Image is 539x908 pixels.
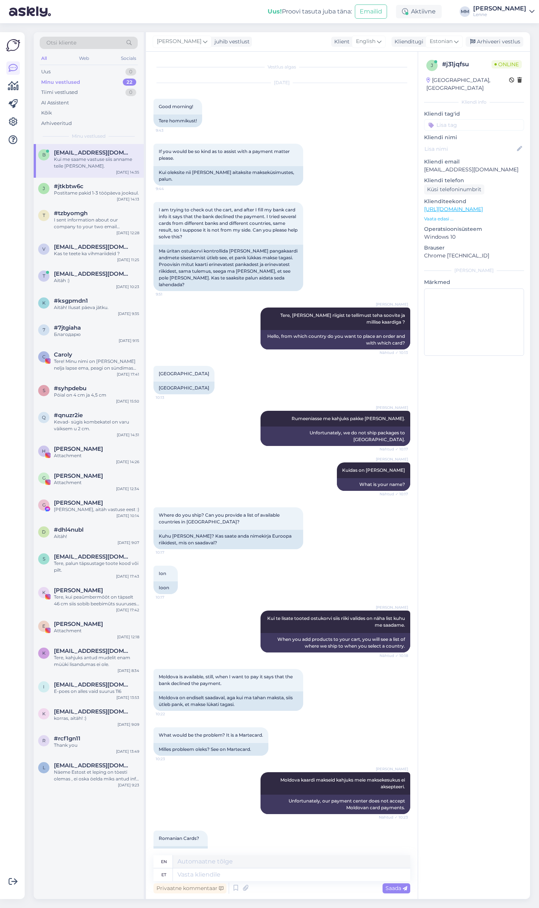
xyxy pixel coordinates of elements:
div: AI Assistent [41,99,69,107]
div: Pöial on 4 cm ja 4,5 cm [54,392,139,398]
div: [DATE] 17:41 [117,372,139,377]
div: en [161,855,167,868]
div: [DATE] 17:42 [116,607,139,613]
div: MM [460,6,470,17]
p: Klienditeekond [424,198,524,205]
div: When you add products to your cart, you will see a list of where we ship to when you select a cou... [261,633,410,652]
div: Aktiivne [396,5,442,18]
span: 10:13 [156,395,184,400]
span: 9:43 [156,128,184,133]
span: #qnuzr2ie [54,412,83,419]
div: [DATE] 13:49 [116,749,139,754]
span: #tzbyomgh [54,210,88,217]
span: vizzano.official@gmail.com [54,244,132,250]
p: Kliendi email [424,158,524,166]
span: b [42,152,46,158]
span: liis.simson5@gmail.com [54,762,132,769]
div: All [40,53,48,63]
div: Attachment [54,479,139,486]
span: If you would be so kind as to assist with a payment matter please. [159,149,291,161]
span: G [42,502,46,508]
div: 0 [125,89,136,96]
div: 22 [123,79,136,86]
img: Askly Logo [6,38,20,52]
span: 10:17 [156,594,184,600]
div: Kui oleksite nii [PERSON_NAME] aitaksite makseküsimustes, palun. [153,166,303,186]
span: C [42,354,46,360]
div: Lenne [473,12,526,18]
div: [DATE] 12:34 [116,486,139,492]
p: Kliendi telefon [424,177,524,184]
a: [URL][DOMAIN_NAME] [424,206,483,213]
div: Proovi tasuta juba täna: [268,7,352,16]
span: Otsi kliente [46,39,76,47]
div: [DATE] 12:28 [116,230,139,236]
span: i [43,684,45,690]
span: Nähtud ✓ 10:18 [380,653,408,658]
div: Tere, kahjuks antud mudelit enam müüki lisandumas ei ole. [54,654,139,668]
div: [DATE] 9:07 [118,540,139,545]
div: Privaatne kommentaar [153,883,226,893]
div: [DATE] 14:35 [116,169,139,175]
div: Näeme Estost et leping on tòesti olemas , ei oska öelda miks antud info meie süsteemi ei jòudnud.... [54,769,139,782]
span: Kuidas on [PERSON_NAME] [342,467,405,473]
span: Online [491,60,522,68]
span: j [43,186,45,191]
div: What is your name? [337,478,410,491]
span: tohus96@gmail.com [54,270,132,277]
span: t [43,213,45,218]
div: # j31jqfsu [442,60,491,69]
div: Rumeenia kaardid? [153,846,208,859]
span: [GEOGRAPHIC_DATA] [159,371,209,376]
div: Kui me saame vastuse siis anname teile [PERSON_NAME]. [54,156,139,169]
div: [DATE] 9:35 [118,311,139,317]
span: #syhpdebu [54,385,86,392]
div: Ioon [153,581,178,594]
span: [PERSON_NAME] [376,766,408,772]
div: Kliendi info [424,99,524,106]
div: 0 [125,68,136,76]
div: Kõik [41,109,52,117]
span: 9:44 [156,186,184,192]
span: Nähtud ✓ 10:23 [379,814,408,820]
div: [DATE] 13:53 [116,695,139,700]
div: [PERSON_NAME] [473,6,526,12]
span: sarmitalum@inbox.lv [54,553,132,560]
div: [DATE] 8:34 [118,668,139,673]
div: Arhiveeri vestlus [466,37,523,47]
span: E [42,623,45,629]
span: v [42,246,45,252]
div: I sent information about our company to your two email addresses: [EMAIL_ADDRESS][DOMAIN_NAME] an... [54,217,139,230]
div: [DATE] 14:26 [116,459,139,465]
span: #jtkbtw6c [54,183,83,190]
span: #rcf1gn11 [54,735,80,742]
span: 9:51 [156,291,184,297]
span: Gertu T [54,473,103,479]
div: [DATE] [153,79,410,86]
span: r [42,738,46,743]
span: [PERSON_NAME] [157,37,201,46]
div: korras, aitäh! :) [54,715,139,722]
div: [DATE] 11:25 [117,257,139,263]
div: Tere, palun täpsustage toote kood või pilt. [54,560,139,574]
div: [DATE] 9:09 [118,722,139,727]
div: [GEOGRAPHIC_DATA], [GEOGRAPHIC_DATA] [426,76,509,92]
a: [PERSON_NAME]Lenne [473,6,535,18]
div: [DATE] 10:23 [116,284,139,290]
div: [DATE] 9:23 [118,782,139,788]
div: Unfortunately, our payment center does not accept Moldovan card payments. [261,795,410,814]
p: Kliendi nimi [424,134,524,141]
div: Arhiveeritud [41,120,72,127]
div: Hello, from which country do you want to place an order and with which card? [261,330,410,349]
p: [EMAIL_ADDRESS][DOMAIN_NAME] [424,166,524,174]
div: Tere hommikust! [153,114,202,127]
span: #dhl4nubl [54,526,83,533]
span: [PERSON_NAME] [376,302,408,307]
div: Milles probleem oleks? See on Martecard. [153,743,268,756]
input: Lisa nimi [424,145,515,153]
button: Emailid [355,4,387,19]
span: Minu vestlused [72,133,106,140]
div: [DATE] 10:14 [116,513,139,519]
div: Ma üritan ostukorvi kontrollida [PERSON_NAME] pangakaardi andmete sisestamist ütleb see, et pank ... [153,245,303,291]
span: Katre Kallaste [54,587,103,594]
